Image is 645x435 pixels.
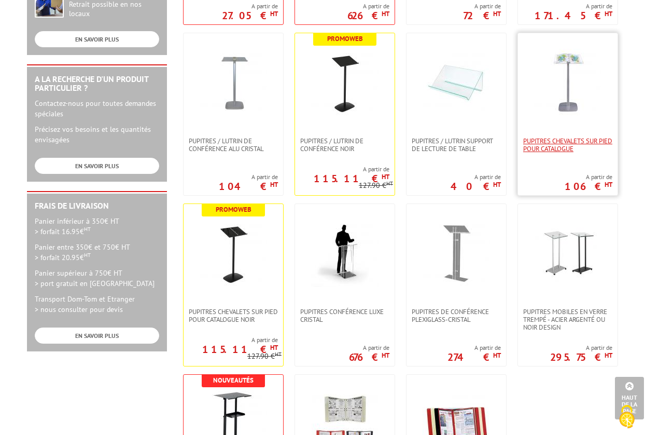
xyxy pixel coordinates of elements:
[35,294,159,315] p: Transport Dom-Tom et Etranger
[550,354,612,360] p: 295.75 €
[406,308,506,323] a: Pupitres de conférence plexiglass-cristal
[275,350,282,358] sup: HT
[451,173,501,181] span: A partir de
[295,308,395,323] a: Pupitres Conférence Luxe Cristal
[35,75,159,93] h2: A la recherche d'un produit particulier ?
[270,9,278,18] sup: HT
[35,279,155,288] span: > port gratuit en [GEOGRAPHIC_DATA]
[35,98,159,119] p: Contactez-nous pour toutes demandes spéciales
[327,34,363,43] b: Promoweb
[311,220,378,287] img: Pupitres Conférence Luxe Cristal
[605,180,612,189] sup: HT
[535,220,601,287] img: Pupitres mobiles en verre trempé - acier argenté ou noir Design
[605,9,612,18] sup: HT
[463,12,501,19] p: 72 €
[311,49,378,116] img: Pupitres / lutrin de conférence Noir
[200,220,267,287] img: PUPITRES CHEVALETS SUR PIED POUR CATALOGUE NOIR
[189,308,278,323] span: PUPITRES CHEVALETS SUR PIED POUR CATALOGUE NOIR
[463,2,501,10] span: A partir de
[493,351,501,360] sup: HT
[565,183,612,189] p: 106 €
[347,2,389,10] span: A partir de
[523,308,612,331] span: Pupitres mobiles en verre trempé - acier argenté ou noir Design
[35,227,91,236] span: > forfait 16.95€
[35,158,159,174] a: EN SAVOIR PLUS
[447,344,501,352] span: A partir de
[35,328,159,344] a: EN SAVOIR PLUS
[565,173,612,181] span: A partir de
[518,308,618,331] a: Pupitres mobiles en verre trempé - acier argenté ou noir Design
[614,404,640,430] img: Cookies (fenêtre modale)
[35,242,159,263] p: Panier entre 350€ et 750€ HT
[184,308,283,323] a: PUPITRES CHEVALETS SUR PIED POUR CATALOGUE NOIR
[35,216,159,237] p: Panier inférieur à 350€ HT
[216,205,251,214] b: Promoweb
[222,12,278,19] p: 27.05 €
[300,137,389,153] span: Pupitres / lutrin de conférence Noir
[412,308,501,323] span: Pupitres de conférence plexiglass-cristal
[518,137,618,153] a: PUPITRES CHEVALETS SUR PIED POUR CATALOGUE
[349,344,389,352] span: A partir de
[295,165,389,173] span: A partir de
[200,49,267,116] img: Pupitres / lutrin de conférence Alu Cristal
[35,268,159,289] p: Panier supérieur à 750€ HT
[382,9,389,18] sup: HT
[295,137,395,153] a: Pupitres / lutrin de conférence Noir
[423,49,490,116] img: Pupitres / Lutrin support de lecture de table
[35,124,159,145] p: Précisez vos besoins et les quantités envisagées
[213,376,254,385] b: Nouveautés
[222,2,278,10] span: A partir de
[189,137,278,153] span: Pupitres / lutrin de conférence Alu Cristal
[270,343,278,352] sup: HT
[535,2,612,10] span: A partir de
[359,182,393,189] p: 127.90 €
[35,31,159,47] a: EN SAVOIR PLUS
[35,305,123,314] span: > nous consulter pour devis
[35,201,159,211] h2: Frais de Livraison
[84,251,91,259] sup: HT
[35,253,91,262] span: > forfait 20.95€
[247,352,282,360] p: 127.90 €
[535,12,612,19] p: 171.45 €
[534,49,601,116] img: PUPITRES CHEVALETS SUR PIED POUR CATALOGUE
[184,137,283,153] a: Pupitres / lutrin de conférence Alu Cristal
[270,180,278,189] sup: HT
[314,175,389,182] p: 115.11 €
[219,173,278,181] span: A partir de
[184,336,278,344] span: A partir de
[447,354,501,360] p: 274 €
[493,9,501,18] sup: HT
[406,137,506,153] a: Pupitres / Lutrin support de lecture de table
[347,12,389,19] p: 626 €
[423,220,490,287] img: Pupitres de conférence plexiglass-cristal
[550,344,612,352] span: A partir de
[609,400,645,435] button: Cookies (fenêtre modale)
[300,308,389,323] span: Pupitres Conférence Luxe Cristal
[219,183,278,189] p: 104 €
[615,377,644,419] a: Haut de la page
[451,183,501,189] p: 40 €
[523,137,612,153] span: PUPITRES CHEVALETS SUR PIED POUR CATALOGUE
[382,172,389,181] sup: HT
[412,137,501,153] span: Pupitres / Lutrin support de lecture de table
[84,225,91,233] sup: HT
[386,180,393,187] sup: HT
[202,346,278,352] p: 115.11 €
[349,354,389,360] p: 676 €
[493,180,501,189] sup: HT
[382,351,389,360] sup: HT
[605,351,612,360] sup: HT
